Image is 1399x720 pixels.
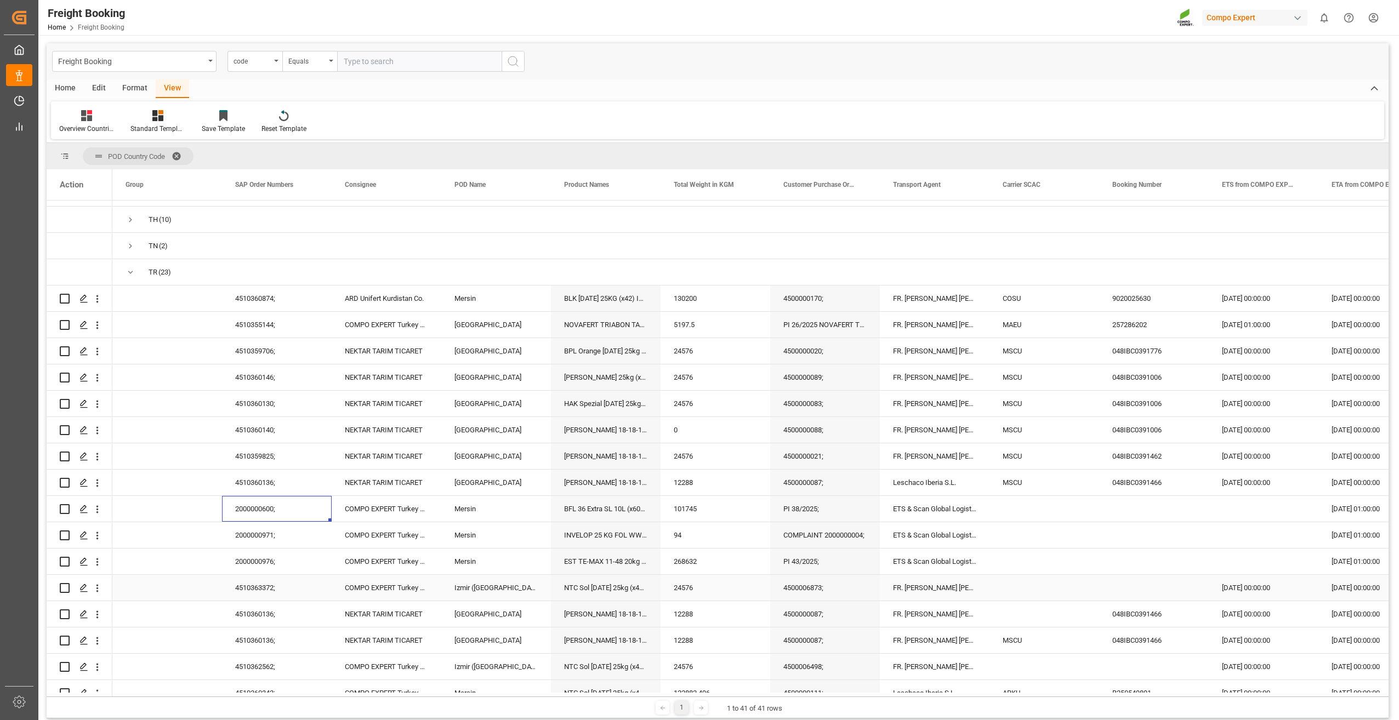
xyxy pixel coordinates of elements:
div: code [234,54,271,66]
div: 4500000087; [770,601,880,627]
div: MSCU [989,364,1099,390]
div: [GEOGRAPHIC_DATA] [441,312,551,338]
div: MSCU [989,417,1099,443]
div: 24576 [661,654,770,679]
div: COMPO EXPERT Turkey Tarim Ltd., CE_TURKEY [332,522,441,548]
div: Save Template [202,124,245,134]
div: Press SPACE to select this row. [47,443,112,470]
div: Leschaco Iberia S.L. [880,680,989,706]
div: 4500000088; [770,417,880,443]
div: FR. [PERSON_NAME] [PERSON_NAME] Gmbh & Co. KG [880,575,989,601]
div: Equals [288,54,326,66]
div: [DATE] 00:00:00 [1209,601,1318,627]
div: 122882.496 [661,680,770,706]
div: COMPO EXPERT Turkey Tarim Ltd. [332,654,441,679]
div: [GEOGRAPHIC_DATA] [441,627,551,653]
div: 24576 [661,364,770,390]
div: 4510360140; [222,417,332,443]
div: ETS & Scan Global Logistics GmbH [880,548,989,574]
span: (2) [159,233,168,259]
div: NEKTAR TARIM TICARET [332,627,441,653]
div: [GEOGRAPHIC_DATA] [441,601,551,627]
div: Leschaco Iberia S.L. [880,470,989,495]
div: [GEOGRAPHIC_DATA] [441,364,551,390]
div: Press SPACE to select this row. [47,338,112,364]
div: 130200 [661,285,770,311]
div: Reset Template [261,124,306,134]
div: FR. [PERSON_NAME] [PERSON_NAME] Gmbh & Co. KG [880,601,989,627]
span: Consignee [345,181,376,188]
div: NEKTAR TARIM TICARET [332,364,441,390]
div: Press SPACE to select this row. [47,548,112,575]
div: [DATE] 01:00:00 [1209,312,1318,338]
div: 12288 [661,627,770,653]
div: Mersin [441,522,551,548]
span: Total Weight in KGM [674,181,734,188]
div: [DATE] 00:00:00 [1209,680,1318,706]
button: search button [502,51,525,72]
div: FR. [PERSON_NAME] [PERSON_NAME] Gmbh & Co. KG [880,338,989,364]
div: 12288 [661,470,770,495]
div: Press SPACE to select this row. [47,575,112,601]
div: NTC Sol [DATE] 25kg (x48) INT MSE;NTC Sol [DATE] 25kg (x48) WW; Novatec Sol Complete 18-18-18 48x... [551,680,661,706]
div: [DATE] 00:00:00 [1209,364,1318,390]
div: 4510360136; [222,470,332,495]
div: COMPLAINT 2000000004; [770,522,880,548]
button: open menu [52,51,217,72]
span: (10) [159,207,172,232]
div: 048IBC0391462 [1099,443,1209,469]
div: FR. [PERSON_NAME] [PERSON_NAME] Gmbh & Co. KG [880,654,989,679]
div: NEKTAR TARIM TICARET [332,470,441,495]
div: 5197.5 [661,312,770,338]
div: TN [149,233,158,259]
div: [DATE] 00:00:00 [1209,470,1318,495]
span: Group [126,181,144,188]
div: INVELOP 25 KG FOL WW blank; [551,522,661,548]
div: COMPO EXPERT Turkey Tarim Ltd., CE_TURKEY [332,496,441,522]
div: TH [149,207,158,232]
div: 4510360136; [222,627,332,653]
div: Press SPACE to select this row. [47,207,112,233]
div: [DATE] 00:00:00 [1209,575,1318,601]
div: 24576 [661,391,770,416]
div: [GEOGRAPHIC_DATA] [441,443,551,469]
div: BPL Orange [DATE] 25kg (x48) INT MSE;BPL Starter 13-36-13 25kg (x48) INT MSE; [551,338,661,364]
div: NEKTAR TARIM TICARET [332,391,441,416]
div: Mersin [441,285,551,311]
div: Freight Booking [58,54,204,67]
div: 048IBC0391466 [1099,601,1209,627]
div: Izmir ([GEOGRAPHIC_DATA]) [441,654,551,679]
div: MSCU [989,391,1099,416]
div: MSCU [989,470,1099,495]
div: Press SPACE to select this row. [47,233,112,259]
div: 12288 [661,601,770,627]
div: Mersin [441,680,551,706]
div: Press SPACE to select this row. [47,680,112,706]
div: Action [60,180,83,190]
div: 24576 [661,443,770,469]
div: NEKTAR TARIM TICARET [332,443,441,469]
div: 1 to 41 of 41 rows [727,703,782,714]
div: 2000000976; [222,548,332,574]
div: ETS & Scan Global Logistics GmbH [880,496,989,522]
div: 4500000087; [770,470,880,495]
div: 4510360130; [222,391,332,416]
div: COMPO EXPERT Turkey Tarim Ltd., CE_TURKEY [332,548,441,574]
div: 9020025630 [1099,285,1209,311]
img: Screenshot%202023-09-29%20at%2010.02.21.png_1712312052.png [1177,8,1195,27]
div: [DATE] 00:00:00 [1209,654,1318,679]
div: 4500000021; [770,443,880,469]
div: [DATE] 00:00:00 [1209,285,1318,311]
div: [DATE] 00:00:00 [1209,443,1318,469]
div: 4510360136; [222,601,332,627]
div: 048IBC0391466 [1099,470,1209,495]
div: Press SPACE to select this row. [47,364,112,391]
div: NTC Sol [DATE] 25kg (x48) INT MSE;NTC Sol 9-0-43 25kg (x48) INT MSE; [551,575,661,601]
div: NEKTAR TARIM TICARET [332,417,441,443]
span: Transport Agent [893,181,941,188]
span: Customer Purchase Order Numbers [783,181,857,188]
div: 048IBC0391466 [1099,627,1209,653]
div: [DATE] 00:00:00 [1209,391,1318,416]
div: 4510362562; [222,654,332,679]
div: Mersin [441,548,551,574]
